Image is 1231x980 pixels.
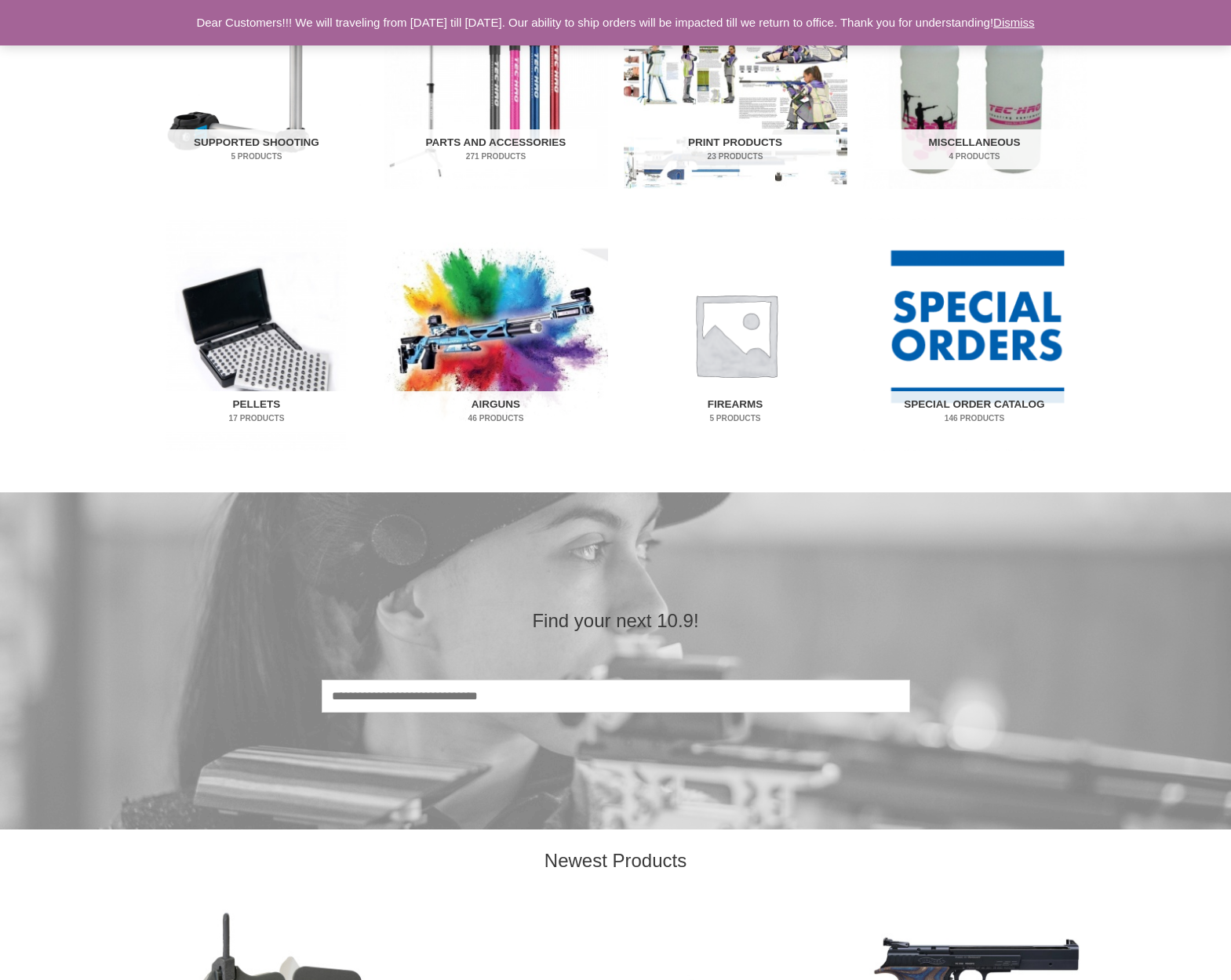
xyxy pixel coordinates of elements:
h2: Airguns [395,391,597,432]
h2: Newest Products [145,848,1087,873]
img: Airguns [384,218,608,451]
a: Visit product category Firearms [624,218,847,451]
mark: 271 Products [395,151,597,162]
h2: Firearms [634,391,836,432]
img: Special Order Catalog [863,218,1087,451]
h2: Supported Shooting [155,129,358,170]
a: Visit product category Special Order Catalog [863,218,1087,451]
mark: 5 Products [155,151,358,162]
h2: Pellets [155,391,358,432]
a: Visit product category Airguns [384,218,608,451]
mark: 4 Products [873,151,1076,162]
h2: Parts and Accessories [395,129,597,170]
img: Pellets [145,218,369,451]
mark: 5 Products [634,412,836,424]
mark: 17 Products [155,412,358,424]
h2: Miscellaneous [873,129,1076,170]
h2: Print Products [634,129,836,170]
mark: 146 Products [873,412,1076,424]
h2: Find your next 10.9! [322,608,910,633]
h2: Special Order Catalog [873,391,1076,432]
mark: 23 Products [634,151,836,162]
mark: 46 Products [395,412,597,424]
a: Dismiss [993,16,1035,29]
img: Firearms [624,218,847,451]
a: Visit product category Pellets [145,218,369,451]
